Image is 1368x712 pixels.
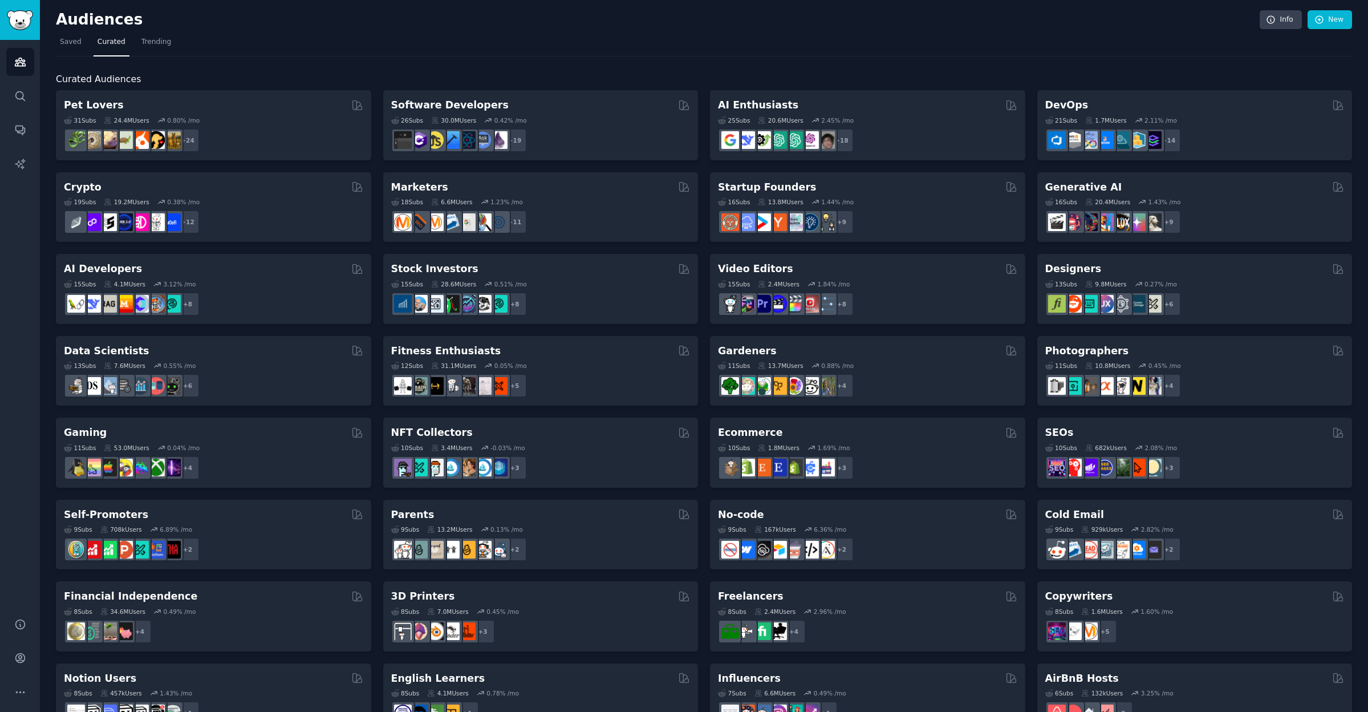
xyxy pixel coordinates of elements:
[821,198,854,206] div: 1.44 % /mo
[1096,459,1114,476] img: SEO_cases
[758,280,799,288] div: 2.4M Users
[67,213,85,231] img: ethfinance
[131,295,149,313] img: OpenSourceAI
[1157,456,1181,480] div: + 3
[1045,508,1104,522] h2: Cold Email
[758,116,803,124] div: 20.6M Users
[99,213,117,231] img: ethstaker
[1080,377,1098,395] img: AnalogCommunity
[94,33,129,56] a: Curated
[458,377,476,395] img: fitness30plus
[431,444,473,452] div: 3.4M Users
[147,213,165,231] img: CryptoNews
[821,362,854,370] div: 0.88 % /mo
[115,541,133,559] img: ProductHunters
[99,295,117,313] img: Rag
[830,210,854,234] div: + 9
[785,541,803,559] img: nocodelowcode
[1148,198,1181,206] div: 1.43 % /mo
[147,295,165,313] img: llmops
[64,426,107,440] h2: Gaming
[64,525,92,533] div: 9 Sub s
[801,459,819,476] img: ecommercemarketing
[83,622,101,640] img: FinancialPlanning
[817,213,835,231] img: growmybusiness
[503,128,527,152] div: + 19
[83,295,101,313] img: DeepSeek
[721,295,739,313] img: gopro
[801,377,819,395] img: UrbanGardening
[718,508,764,522] h2: No-code
[64,262,142,276] h2: AI Developers
[147,459,165,476] img: XboxGamers
[131,459,149,476] img: gamers
[442,213,460,231] img: Emailmarketing
[1157,128,1181,152] div: + 14
[818,444,850,452] div: 1.69 % /mo
[426,213,444,231] img: AskMarketing
[167,116,200,124] div: 0.80 % /mo
[426,541,444,559] img: beyondthebump
[785,459,803,476] img: reviewmyshopify
[147,541,165,559] img: betatests
[1064,377,1082,395] img: streetphotography
[67,377,85,395] img: MachineLearning
[1112,541,1130,559] img: b2b_sales
[721,622,739,640] img: forhire
[718,280,750,288] div: 15 Sub s
[115,295,133,313] img: MistralAI
[1112,459,1130,476] img: Local_SEO
[431,362,476,370] div: 31.1M Users
[391,198,423,206] div: 18 Sub s
[1144,444,1177,452] div: 2.08 % /mo
[494,116,527,124] div: 0.42 % /mo
[830,128,854,152] div: + 18
[394,459,412,476] img: NFTExchange
[104,444,149,452] div: 53.0M Users
[1144,541,1162,559] img: EmailOutreach
[410,541,428,559] img: SingleParents
[1096,377,1114,395] img: SonyAlpha
[1064,295,1082,313] img: logodesign
[141,37,171,47] span: Trending
[1048,622,1066,640] img: SEO
[490,459,508,476] img: DigitalItems
[83,541,101,559] img: youtubepromotion
[737,459,755,476] img: shopify
[490,131,508,149] img: elixir
[474,541,492,559] img: parentsofmultiples
[718,444,750,452] div: 10 Sub s
[442,295,460,313] img: Trading
[1085,280,1127,288] div: 9.8M Users
[391,98,509,112] h2: Software Developers
[737,541,755,559] img: webflow
[1157,374,1181,398] div: + 4
[758,362,803,370] div: 13.7M Users
[56,11,1260,29] h2: Audiences
[721,459,739,476] img: dropship
[817,295,835,313] img: postproduction
[1048,213,1066,231] img: aivideo
[163,377,181,395] img: data
[818,280,850,288] div: 1.84 % /mo
[394,541,412,559] img: daddit
[163,131,181,149] img: dogbreed
[718,198,750,206] div: 16 Sub s
[718,426,783,440] h2: Ecommerce
[431,198,473,206] div: 6.6M Users
[769,541,787,559] img: Airtable
[718,180,816,195] h2: Startup Founders
[817,541,835,559] img: Adalo
[394,622,412,640] img: 3Dprinting
[474,295,492,313] img: swingtrading
[474,213,492,231] img: MarketingResearch
[176,456,200,480] div: + 4
[442,131,460,149] img: iOSProgramming
[164,280,196,288] div: 3.12 % /mo
[753,622,771,640] img: Fiverr
[785,295,803,313] img: finalcutpro
[458,541,476,559] img: NewParents
[490,377,508,395] img: personaltraining
[104,280,145,288] div: 4.1M Users
[131,131,149,149] img: cockatiel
